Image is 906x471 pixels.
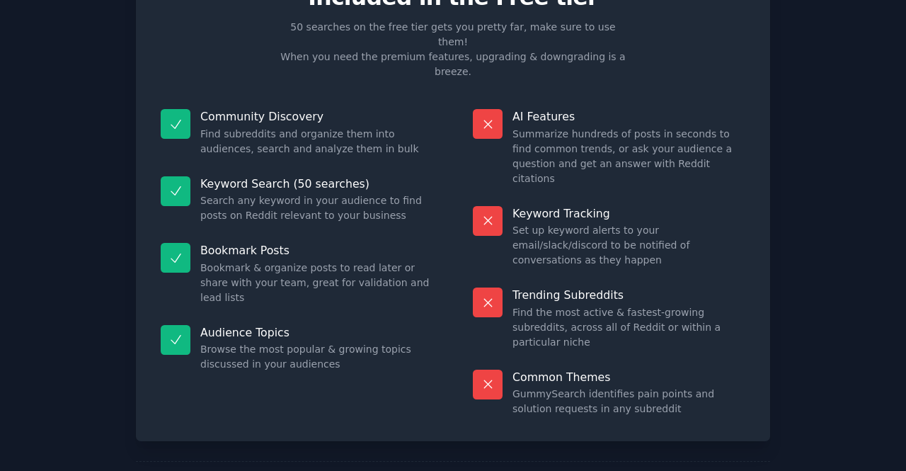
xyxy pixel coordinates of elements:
p: Keyword Tracking [512,206,745,221]
p: Audience Topics [200,325,433,340]
dd: Find the most active & fastest-growing subreddits, across all of Reddit or within a particular niche [512,305,745,350]
p: Trending Subreddits [512,288,745,302]
p: Community Discovery [200,109,433,124]
p: Bookmark Posts [200,243,433,258]
dd: GummySearch identifies pain points and solution requests in any subreddit [512,387,745,416]
dd: Bookmark & organize posts to read later or share with your team, great for validation and lead lists [200,261,433,305]
dd: Search any keyword in your audience to find posts on Reddit relevant to your business [200,193,433,223]
p: 50 searches on the free tier gets you pretty far, make sure to use them! When you need the premiu... [275,20,631,79]
dd: Browse the most popular & growing topics discussed in your audiences [200,342,433,372]
p: Common Themes [512,370,745,385]
p: AI Features [512,109,745,124]
dd: Summarize hundreds of posts in seconds to find common trends, or ask your audience a question and... [512,127,745,186]
dd: Find subreddits and organize them into audiences, search and analyze them in bulk [200,127,433,157]
dd: Set up keyword alerts to your email/slack/discord to be notified of conversations as they happen [512,223,745,268]
p: Keyword Search (50 searches) [200,176,433,191]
